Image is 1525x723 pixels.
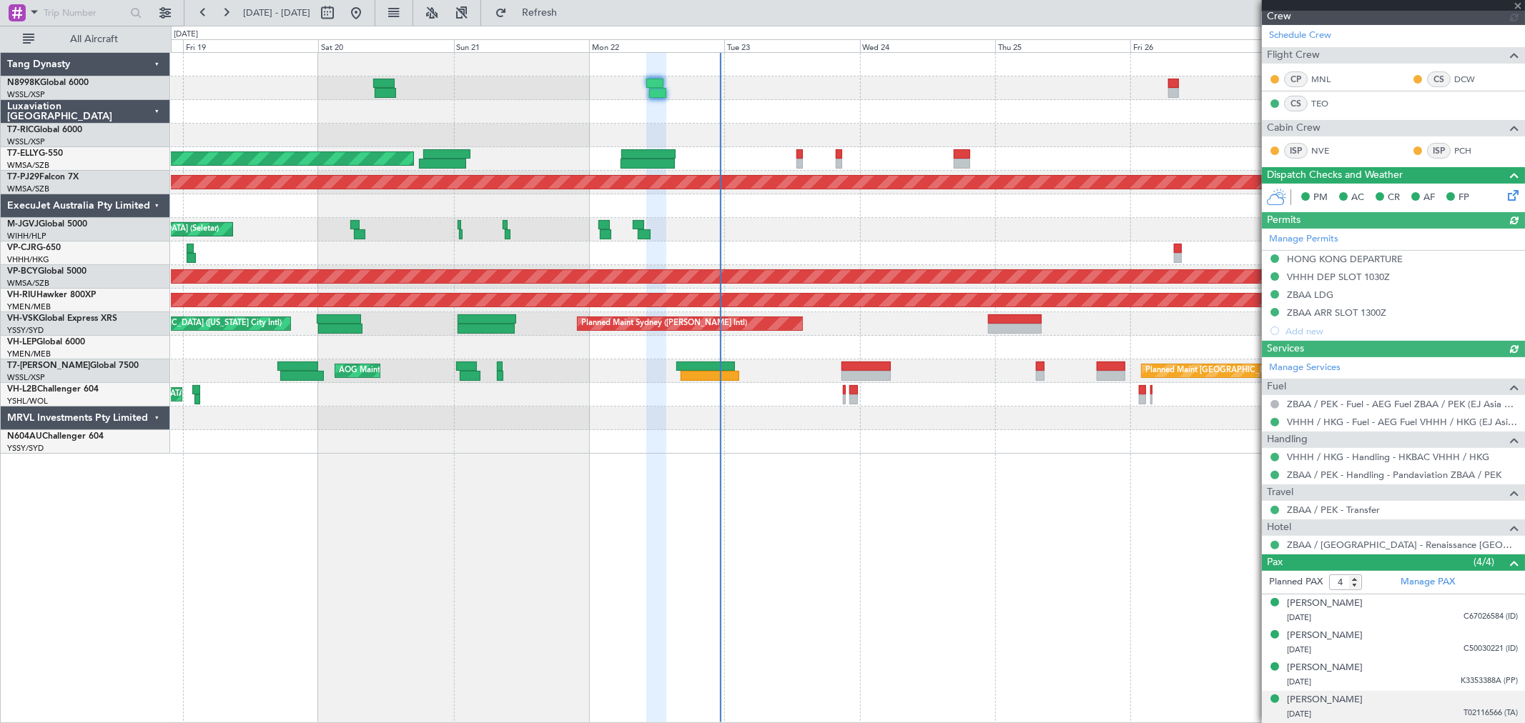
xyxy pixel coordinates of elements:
div: Tue 23 [724,39,859,52]
div: Sat 20 [318,39,453,52]
a: VH-RIUHawker 800XP [7,291,96,299]
a: WSSL/XSP [7,372,45,383]
input: Trip Number [44,2,126,24]
div: [PERSON_NAME] [1287,661,1363,675]
a: T7-RICGlobal 6000 [7,126,82,134]
span: VP-BCY [7,267,38,276]
a: YSSY/SYD [7,443,44,454]
span: N8998K [7,79,40,87]
a: WMSA/SZB [7,278,49,289]
a: VP-BCYGlobal 5000 [7,267,87,276]
span: Refresh [510,8,570,18]
a: WMSA/SZB [7,184,49,194]
span: K3353388A (PP) [1461,675,1518,687]
a: N8998KGlobal 6000 [7,79,89,87]
button: Refresh [488,1,574,24]
span: VH-VSK [7,314,39,323]
span: T7-PJ29 [7,173,39,181]
span: AF [1423,191,1435,205]
span: [DATE] [1287,612,1311,623]
a: YSSY/SYD [7,325,44,336]
span: T7-RIC [7,126,34,134]
div: Fri 19 [183,39,318,52]
span: All Aircraft [37,34,151,44]
div: Fri 26 [1130,39,1265,52]
a: M-JGVJGlobal 5000 [7,220,87,229]
div: Planned Maint [GEOGRAPHIC_DATA] (Seletar) [1145,360,1313,382]
span: VH-RIU [7,291,36,299]
a: YMEN/MEB [7,349,51,359]
span: FP [1459,191,1469,205]
span: Dispatch Checks and Weather [1267,167,1403,184]
span: VH-LEP [7,338,36,346]
div: Thu 25 [995,39,1130,52]
span: PM [1313,191,1328,205]
a: VH-LEPGlobal 6000 [7,338,85,346]
span: T7-ELLY [7,149,39,158]
span: [DATE] [1287,677,1311,687]
button: All Aircraft [16,28,155,51]
a: YSHL/WOL [7,396,48,407]
span: T7-[PERSON_NAME] [7,361,90,370]
a: WSSL/XSP [7,89,45,100]
a: Manage PAX [1401,575,1455,589]
span: CR [1388,191,1400,205]
a: YMEN/MEB [7,301,51,312]
span: C67026584 (ID) [1464,611,1518,623]
a: T7-PJ29Falcon 7X [7,173,79,181]
span: VP-CJR [7,244,36,252]
span: AC [1351,191,1364,205]
label: Planned PAX [1269,575,1323,589]
a: VHHH/HKG [7,254,49,265]
a: VH-L2BChallenger 604 [7,385,99,394]
span: [DATE] [1287,709,1311,719]
span: C50030221 (ID) [1464,643,1518,655]
a: N604AUChallenger 604 [7,432,104,441]
div: Sun 21 [454,39,589,52]
span: M-JGVJ [7,220,39,229]
a: WIHH/HLP [7,231,46,241]
a: T7-ELLYG-550 [7,149,63,158]
a: WSSL/XSP [7,136,45,147]
span: [DATE] [1287,644,1311,655]
span: [DATE] - [DATE] [243,6,310,19]
div: Mon 22 [589,39,724,52]
a: VP-CJRG-650 [7,244,61,252]
span: T02116566 (TA) [1464,707,1518,719]
a: T7-[PERSON_NAME]Global 7500 [7,361,139,370]
a: VH-VSKGlobal Express XRS [7,314,117,323]
span: N604AU [7,432,42,441]
span: VH-L2B [7,385,37,394]
div: [DATE] [174,29,198,41]
span: (4/4) [1474,554,1494,569]
span: Pax [1267,554,1283,571]
div: [PERSON_NAME] [1287,597,1363,611]
div: AOG Maint [GEOGRAPHIC_DATA] (Seletar) [339,360,496,382]
div: Wed 24 [860,39,995,52]
div: [PERSON_NAME] [1287,629,1363,643]
div: Planned Maint Sydney ([PERSON_NAME] Intl) [581,313,747,334]
a: WMSA/SZB [7,160,49,171]
div: [PERSON_NAME] [1287,693,1363,707]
